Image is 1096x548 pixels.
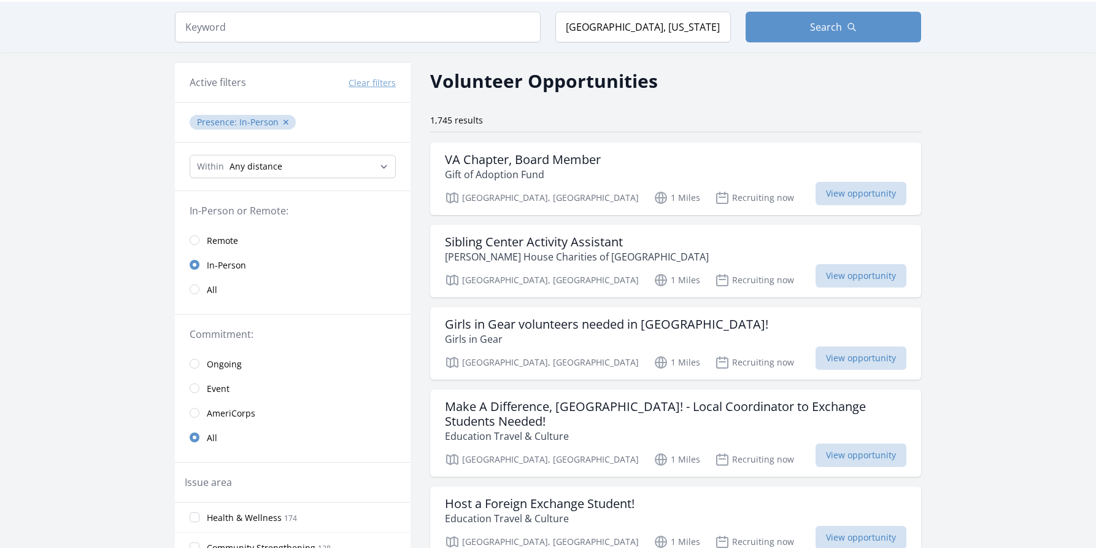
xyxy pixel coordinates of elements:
a: Girls in Gear volunteers needed in [GEOGRAPHIC_DATA]! Girls in Gear [GEOGRAPHIC_DATA], [GEOGRAPHI... [430,307,921,380]
a: AmeriCorps [175,401,411,425]
p: 1 Miles [654,355,700,370]
p: Recruiting now [715,273,794,288]
h3: Sibling Center Activity Assistant [445,235,709,249]
p: Girls in Gear [445,332,768,346]
p: [PERSON_NAME] House Charities of [GEOGRAPHIC_DATA] [445,249,709,264]
a: Ongoing [175,351,411,376]
span: View opportunity [816,264,906,288]
p: [GEOGRAPHIC_DATA], [GEOGRAPHIC_DATA] [445,452,639,467]
span: Remote [207,235,238,247]
button: Clear filters [349,77,396,89]
p: Recruiting now [715,355,794,370]
button: ✕ [282,116,290,128]
span: 174 [284,513,297,523]
legend: Commitment: [190,327,396,342]
p: Recruiting now [715,190,794,205]
h3: Active filters [190,75,246,90]
a: All [175,277,411,302]
span: In-Person [239,116,279,128]
p: [GEOGRAPHIC_DATA], [GEOGRAPHIC_DATA] [445,273,639,288]
input: Keyword [175,12,541,42]
p: 1 Miles [654,452,700,467]
p: [GEOGRAPHIC_DATA], [GEOGRAPHIC_DATA] [445,190,639,205]
a: Sibling Center Activity Assistant [PERSON_NAME] House Charities of [GEOGRAPHIC_DATA] [GEOGRAPHIC_... [430,225,921,297]
input: Health & Wellness 174 [190,512,199,522]
span: Event [207,383,230,395]
input: Location [555,12,731,42]
span: View opportunity [816,444,906,467]
h3: Make A Difference, [GEOGRAPHIC_DATA]! - Local Coordinator to Exchange Students Needed! [445,399,906,429]
h3: Host a Foreign Exchange Student! [445,496,635,511]
a: VA Chapter, Board Member Gift of Adoption Fund [GEOGRAPHIC_DATA], [GEOGRAPHIC_DATA] 1 Miles Recru... [430,143,921,215]
p: Education Travel & Culture [445,511,635,526]
p: 1 Miles [654,190,700,205]
span: Presence : [197,116,239,128]
p: 1 Miles [654,273,700,288]
legend: In-Person or Remote: [190,203,396,218]
p: Education Travel & Culture [445,429,906,444]
span: All [207,432,217,444]
span: View opportunity [816,182,906,205]
span: In-Person [207,259,246,272]
span: AmeriCorps [207,407,255,420]
h3: Girls in Gear volunteers needed in [GEOGRAPHIC_DATA]! [445,317,768,332]
span: Search [810,20,842,34]
span: Health & Wellness [207,512,282,524]
h2: Volunteer Opportunities [430,67,658,95]
span: View opportunity [816,346,906,370]
span: 1,745 results [430,114,483,126]
select: Search Radius [190,155,396,178]
a: Remote [175,228,411,252]
button: Search [746,12,921,42]
p: Recruiting now [715,452,794,467]
p: [GEOGRAPHIC_DATA], [GEOGRAPHIC_DATA] [445,355,639,370]
h3: VA Chapter, Board Member [445,152,601,167]
a: In-Person [175,252,411,277]
legend: Issue area [185,475,232,490]
a: Event [175,376,411,401]
span: Ongoing [207,358,242,370]
a: All [175,425,411,450]
span: All [207,284,217,296]
a: Make A Difference, [GEOGRAPHIC_DATA]! - Local Coordinator to Exchange Students Needed! Education ... [430,389,921,477]
p: Gift of Adoption Fund [445,167,601,182]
